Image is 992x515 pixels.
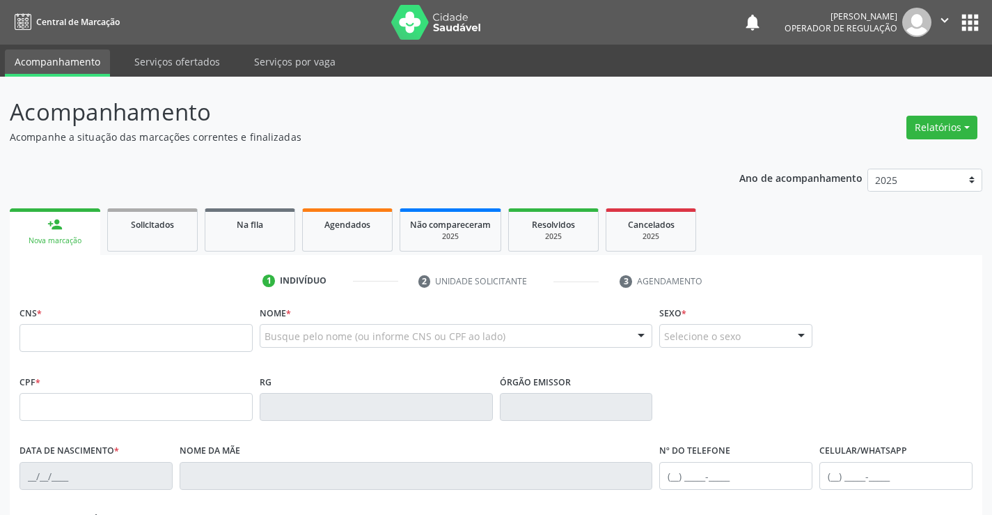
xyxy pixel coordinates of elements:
p: Ano de acompanhamento [739,169,863,186]
input: __/__/____ [19,462,173,490]
input: (__) _____-_____ [819,462,973,490]
div: 2025 [410,231,491,242]
button:  [931,8,958,37]
div: Nova marcação [19,236,90,246]
span: Agendados [324,219,370,231]
div: 2025 [616,231,686,242]
label: Sexo [659,302,686,324]
a: Acompanhamento [5,49,110,77]
span: Operador de regulação [785,22,897,34]
img: img [902,8,931,37]
button: apps [958,10,982,35]
button: notifications [743,13,762,32]
span: Não compareceram [410,219,491,231]
button: Relatórios [906,116,977,139]
span: Busque pelo nome (ou informe CNS ou CPF ao lado) [265,329,505,344]
p: Acompanhamento [10,95,691,130]
label: Celular/WhatsApp [819,440,907,462]
span: Solicitados [131,219,174,231]
span: Selecione o sexo [664,329,741,344]
a: Central de Marcação [10,10,120,33]
label: Data de nascimento [19,440,119,462]
div: 1 [262,275,275,287]
div: 2025 [519,231,588,242]
span: Resolvidos [532,219,575,231]
label: CPF [19,371,40,393]
label: RG [260,371,271,393]
span: Cancelados [628,219,675,231]
a: Serviços ofertados [125,49,230,74]
div: [PERSON_NAME] [785,10,897,22]
span: Central de Marcação [36,16,120,28]
label: CNS [19,302,42,324]
input: (__) _____-_____ [659,462,812,490]
label: Nº do Telefone [659,440,730,462]
p: Acompanhe a situação das marcações correntes e finalizadas [10,130,691,144]
label: Nome da mãe [180,440,240,462]
span: Na fila [237,219,263,231]
a: Serviços por vaga [244,49,345,74]
i:  [937,13,952,28]
div: Indivíduo [280,275,326,287]
label: Nome [260,302,291,324]
div: person_add [47,217,63,232]
label: Órgão emissor [500,371,571,393]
